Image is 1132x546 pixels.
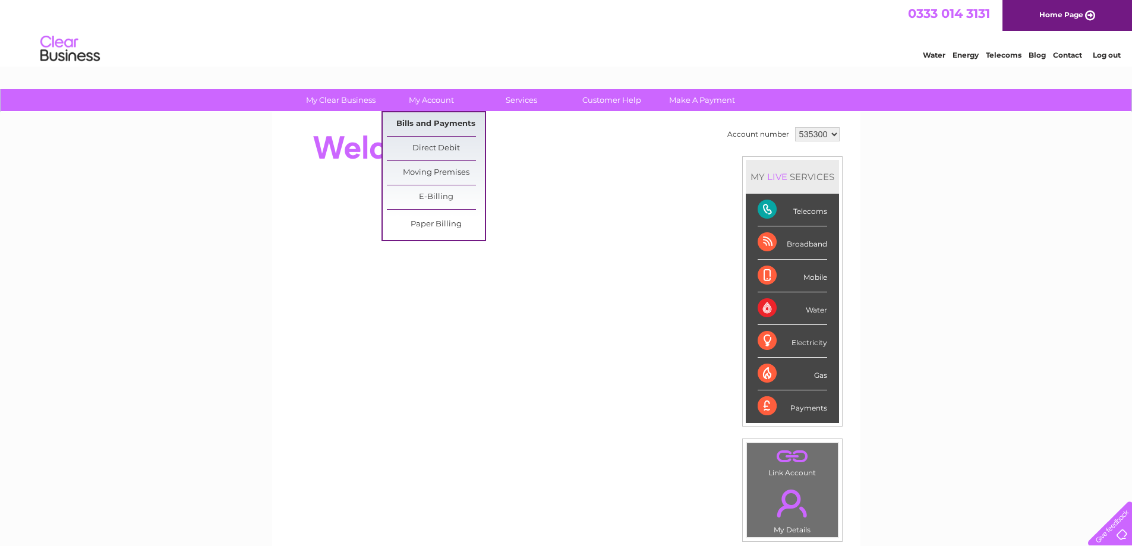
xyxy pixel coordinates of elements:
[563,89,661,111] a: Customer Help
[923,51,945,59] a: Water
[1029,51,1046,59] a: Blog
[286,7,847,58] div: Clear Business is a trading name of Verastar Limited (registered in [GEOGRAPHIC_DATA] No. 3667643...
[986,51,1021,59] a: Telecoms
[387,137,485,160] a: Direct Debit
[387,185,485,209] a: E-Billing
[387,161,485,185] a: Moving Premises
[387,213,485,236] a: Paper Billing
[1053,51,1082,59] a: Contact
[758,358,827,390] div: Gas
[758,226,827,259] div: Broadband
[758,260,827,292] div: Mobile
[382,89,480,111] a: My Account
[292,89,390,111] a: My Clear Business
[746,443,838,480] td: Link Account
[953,51,979,59] a: Energy
[472,89,570,111] a: Services
[653,89,751,111] a: Make A Payment
[387,112,485,136] a: Bills and Payments
[750,482,835,524] a: .
[765,171,790,182] div: LIVE
[758,325,827,358] div: Electricity
[724,124,792,144] td: Account number
[758,390,827,422] div: Payments
[750,446,835,467] a: .
[746,479,838,538] td: My Details
[40,31,100,67] img: logo.png
[1093,51,1121,59] a: Log out
[908,6,990,21] a: 0333 014 3131
[758,194,827,226] div: Telecoms
[746,160,839,194] div: MY SERVICES
[758,292,827,325] div: Water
